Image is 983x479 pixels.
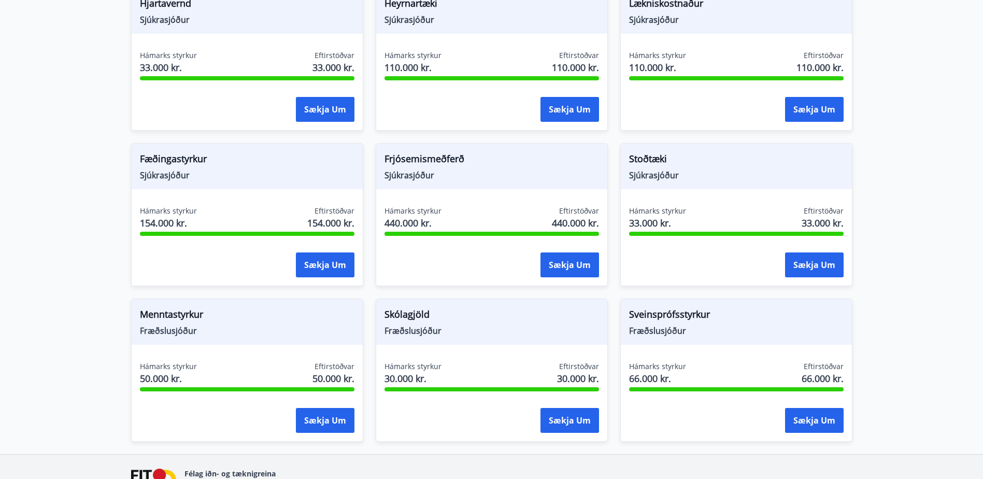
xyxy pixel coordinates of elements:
[384,325,599,336] span: Fræðslusjóður
[785,97,844,122] button: Sækja um
[629,325,844,336] span: Fræðslusjóður
[140,152,354,170] span: Fæðingastyrkur
[559,361,599,372] span: Eftirstöðvar
[184,469,276,478] span: Félag iðn- og tæknigreina
[540,252,599,277] button: Sækja um
[296,408,354,433] button: Sækja um
[629,216,686,230] span: 33.000 kr.
[140,206,197,216] span: Hámarks styrkur
[559,50,599,61] span: Eftirstöðvar
[384,152,599,170] span: Frjósemismeðferð
[315,50,354,61] span: Eftirstöðvar
[629,14,844,25] span: Sjúkrasjóður
[804,50,844,61] span: Eftirstöðvar
[629,372,686,385] span: 66.000 kr.
[796,61,844,74] span: 110.000 kr.
[384,307,599,325] span: Skólagjöld
[552,216,599,230] span: 440.000 kr.
[802,372,844,385] span: 66.000 kr.
[629,361,686,372] span: Hámarks styrkur
[540,97,599,122] button: Sækja um
[140,14,354,25] span: Sjúkrasjóður
[802,216,844,230] span: 33.000 kr.
[629,206,686,216] span: Hámarks styrkur
[559,206,599,216] span: Eftirstöðvar
[804,206,844,216] span: Eftirstöðvar
[307,216,354,230] span: 154.000 kr.
[140,307,354,325] span: Menntastyrkur
[629,170,844,181] span: Sjúkrasjóður
[140,216,197,230] span: 154.000 kr.
[785,252,844,277] button: Sækja um
[629,152,844,170] span: Stoðtæki
[384,361,441,372] span: Hámarks styrkur
[557,372,599,385] span: 30.000 kr.
[804,361,844,372] span: Eftirstöðvar
[312,372,354,385] span: 50.000 kr.
[140,361,197,372] span: Hámarks styrkur
[140,170,354,181] span: Sjúkrasjóður
[140,325,354,336] span: Fræðslusjóður
[384,14,599,25] span: Sjúkrasjóður
[384,216,441,230] span: 440.000 kr.
[296,97,354,122] button: Sækja um
[140,372,197,385] span: 50.000 kr.
[540,408,599,433] button: Sækja um
[384,61,441,74] span: 110.000 kr.
[384,50,441,61] span: Hámarks styrkur
[552,61,599,74] span: 110.000 kr.
[296,252,354,277] button: Sækja um
[315,361,354,372] span: Eftirstöðvar
[384,206,441,216] span: Hámarks styrkur
[629,50,686,61] span: Hámarks styrkur
[312,61,354,74] span: 33.000 kr.
[140,61,197,74] span: 33.000 kr.
[785,408,844,433] button: Sækja um
[140,50,197,61] span: Hámarks styrkur
[315,206,354,216] span: Eftirstöðvar
[384,372,441,385] span: 30.000 kr.
[384,170,599,181] span: Sjúkrasjóður
[629,307,844,325] span: Sveinsprófsstyrkur
[629,61,686,74] span: 110.000 kr.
